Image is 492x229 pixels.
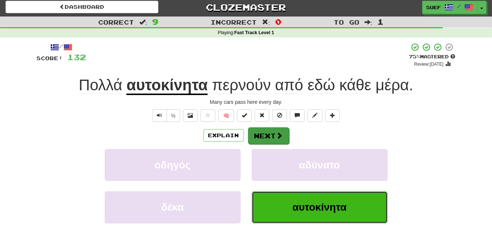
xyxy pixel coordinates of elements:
button: Set this sentence to 100% Mastered (alt+m) [237,109,252,122]
div: / [37,43,86,52]
button: Reset to 0% Mastered (alt+r) [255,109,269,122]
div: Text-to-speech controls [151,109,180,122]
button: 🧠 [218,109,234,122]
span: αδύνατο [299,159,340,171]
button: αδύνατο [252,149,388,181]
span: 75 % [409,54,420,59]
u: αυτοκίνητα [126,76,208,95]
span: 9 [152,17,158,26]
div: Mastered [409,54,456,60]
span: Πολλά [79,76,122,94]
span: 1 [377,17,384,26]
span: από [275,76,304,94]
span: Score: [37,55,63,61]
button: Ignore sentence (alt+i) [272,109,287,122]
span: SueF [426,4,441,11]
button: Explain [204,129,244,142]
button: ½ [166,109,180,122]
span: 132 [68,52,86,62]
button: δέκα [105,191,241,223]
span: κάθε [340,76,371,94]
a: SueF / [422,1,477,14]
span: δέκα [161,201,184,213]
button: Edit sentence (alt+d) [308,109,322,122]
span: μέρα [376,76,409,94]
span: To go [334,18,359,26]
strong: Fast Track Level 1 [234,30,274,35]
button: αυτοκίνητα [252,191,388,223]
span: / [457,4,461,9]
a: Dashboard [6,1,158,13]
span: αυτοκίνητα [292,201,346,213]
button: οδηγός [105,149,241,181]
span: . [208,76,413,94]
a: Clozemaster [169,1,322,14]
button: Play sentence audio (ctl+space) [152,109,167,122]
button: Favorite sentence (alt+f) [201,109,215,122]
span: : [139,19,147,25]
small: Review: [DATE] [414,62,443,67]
span: Incorrect [211,18,257,26]
span: : [262,19,270,25]
div: Many cars pass here every day. [37,98,456,106]
span: 0 [275,17,281,26]
button: Show image (alt+x) [183,109,198,122]
span: οδηγός [154,159,190,171]
button: Next [248,127,289,144]
span: Correct [98,18,134,26]
span: : [364,19,373,25]
span: περνούν [212,76,271,94]
button: Add to collection (alt+a) [325,109,340,122]
button: Discuss sentence (alt+u) [290,109,305,122]
span: εδώ [308,76,335,94]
